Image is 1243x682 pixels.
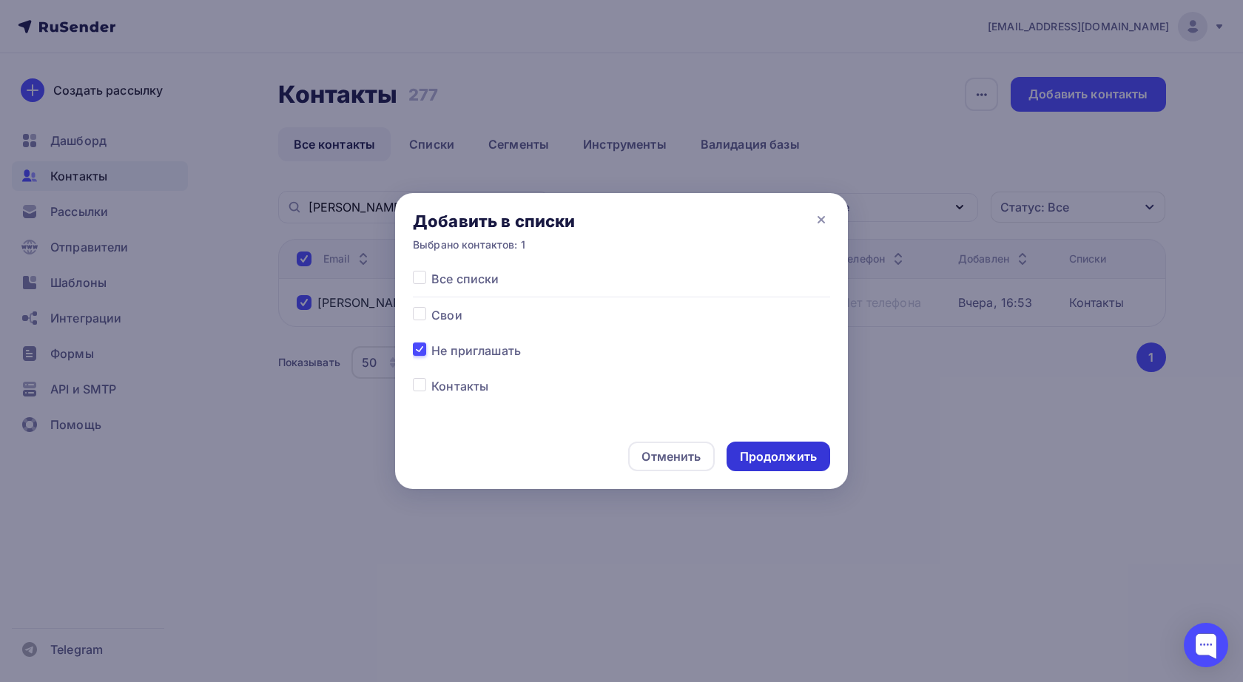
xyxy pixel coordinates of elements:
div: Добавить в списки [413,211,575,232]
span: Все списки [431,270,499,288]
div: Выбрано контактов: 1 [413,237,575,252]
div: Отменить [641,448,701,465]
span: Не приглашать [431,342,521,359]
span: Контакты [431,377,488,395]
div: Продолжить [740,448,817,465]
span: Свои [431,306,462,324]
